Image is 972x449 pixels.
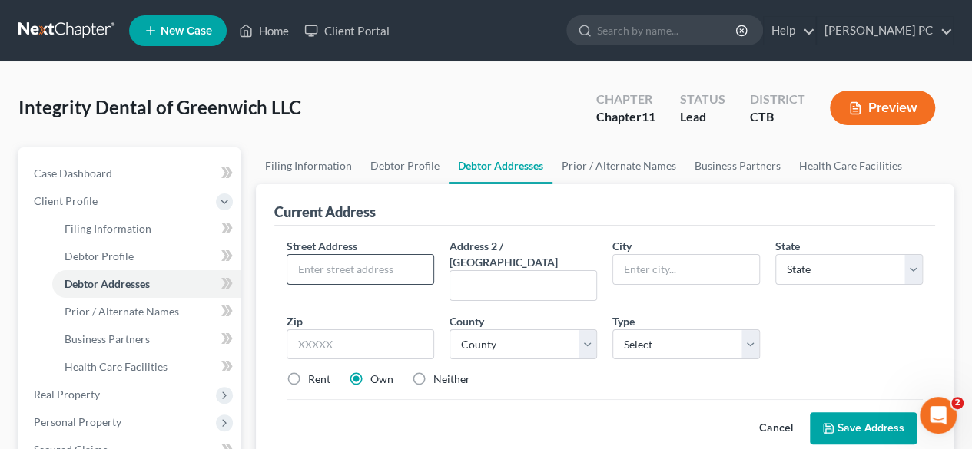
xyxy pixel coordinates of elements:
[750,91,805,108] div: District
[552,147,685,184] a: Prior / Alternate Names
[65,222,151,235] span: Filing Information
[287,315,303,328] span: Zip
[161,25,212,37] span: New Case
[596,91,655,108] div: Chapter
[920,397,957,434] iframe: Intercom live chat
[742,413,810,444] button: Cancel
[596,108,655,126] div: Chapter
[34,388,100,401] span: Real Property
[65,332,150,345] span: Business Partners
[685,147,789,184] a: Business Partners
[18,96,301,118] span: Integrity Dental of Greenwich LLC
[52,353,241,381] a: Health Care Facilities
[297,17,396,45] a: Client Portal
[52,298,241,325] a: Prior / Alternate Names
[764,17,815,45] a: Help
[256,147,361,184] a: Filing Information
[52,215,241,243] a: Filing Information
[449,147,552,184] a: Debtor Addresses
[287,329,434,360] input: XXXXX
[680,91,725,108] div: Status
[775,239,800,253] span: State
[34,194,98,207] span: Client Profile
[830,91,935,125] button: Preview
[450,315,484,328] span: County
[450,271,596,300] input: --
[613,255,759,284] input: Enter city...
[612,239,632,253] span: City
[287,255,433,284] input: Enter street address
[597,16,738,45] input: Search by name...
[22,160,241,187] a: Case Dashboard
[817,17,953,45] a: [PERSON_NAME] PC
[789,147,911,184] a: Health Care Facilities
[274,203,376,221] div: Current Address
[34,415,121,428] span: Personal Property
[65,249,134,262] span: Debtor Profile
[810,412,917,444] button: Save Address
[65,360,168,373] span: Health Care Facilities
[52,270,241,298] a: Debtor Addresses
[370,371,393,387] label: Own
[612,313,635,329] label: Type
[361,147,449,184] a: Debtor Profile
[642,109,655,124] span: 11
[65,277,150,290] span: Debtor Addresses
[287,239,357,253] span: Street Address
[433,371,470,387] label: Neither
[680,108,725,126] div: Lead
[450,238,597,270] label: Address 2 / [GEOGRAPHIC_DATA]
[750,108,805,126] div: CTB
[52,325,241,353] a: Business Partners
[65,305,179,318] span: Prior / Alternate Names
[308,371,330,387] label: Rent
[231,17,297,45] a: Home
[52,243,241,270] a: Debtor Profile
[951,397,964,409] span: 2
[34,167,112,180] span: Case Dashboard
